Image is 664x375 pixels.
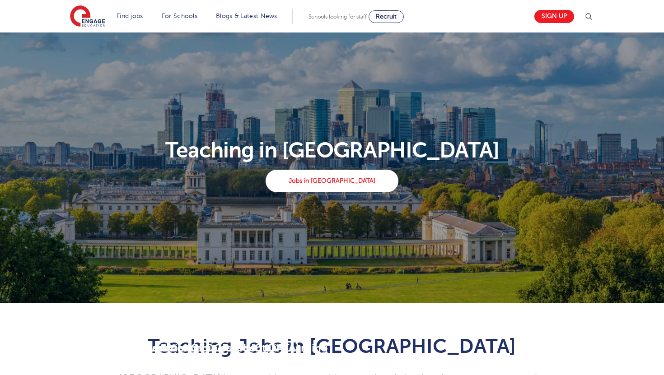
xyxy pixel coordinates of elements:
[148,335,516,357] span: Teaching Jobs in [GEOGRAPHIC_DATA]
[216,13,277,19] a: Blogs & Latest News
[369,10,404,23] a: Recruit
[162,13,197,19] a: For Schools
[376,13,397,20] span: Recruit
[309,14,367,20] span: Schools looking for staff
[534,10,574,23] a: Sign up
[266,170,398,192] a: Jobs in [GEOGRAPHIC_DATA]
[70,5,105,28] img: Engage Education
[117,13,143,19] a: Find jobs
[65,139,599,161] p: Teaching in [GEOGRAPHIC_DATA]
